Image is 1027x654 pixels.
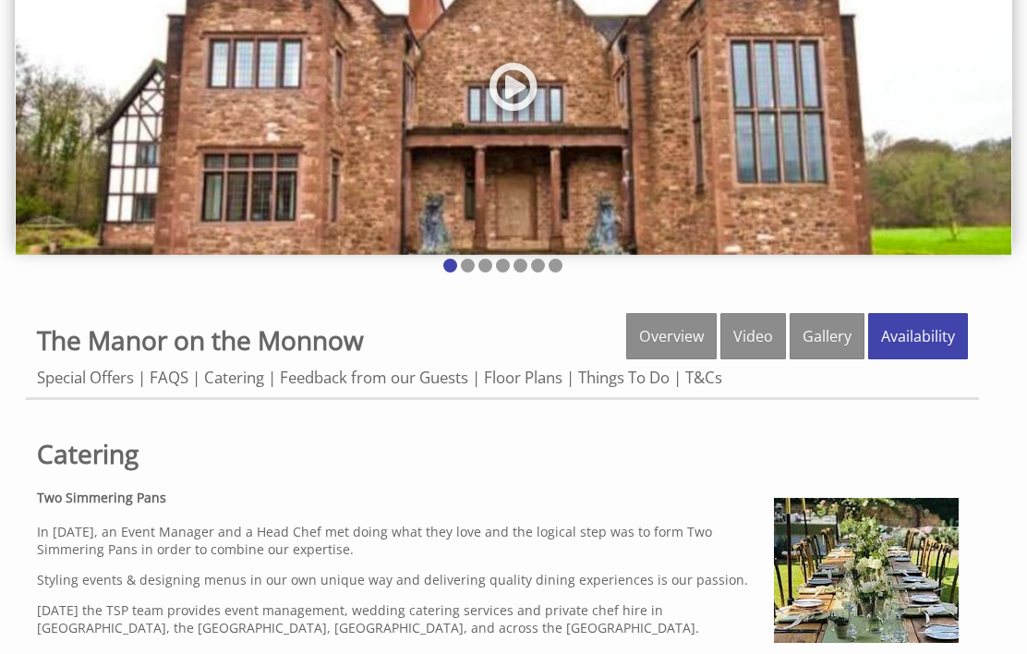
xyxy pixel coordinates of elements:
[37,601,968,636] p: [DATE] the TSP team provides event management, wedding catering services and private chef hire in...
[578,367,670,388] a: Things To Do
[37,367,134,388] a: Special Offers
[37,436,968,471] a: Catering
[868,313,968,359] a: Availability
[685,367,722,388] a: T&Cs
[37,322,364,357] a: The Manor on the Monnow
[720,313,786,359] a: Video
[790,313,864,359] a: Gallery
[37,489,968,506] h4: Two Simmering Pans
[280,367,468,388] a: Feedback from our Guests
[626,313,717,359] a: Overview
[204,367,264,388] a: Catering
[150,367,188,388] a: FAQS
[484,367,562,388] a: Floor Plans
[37,523,968,558] p: In [DATE], an Event Manager and a Head Chef met doing what they love and the logical step was to ...
[37,571,968,588] p: ​Styling events & designing menus in our own unique way and delivering quality dining experiences...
